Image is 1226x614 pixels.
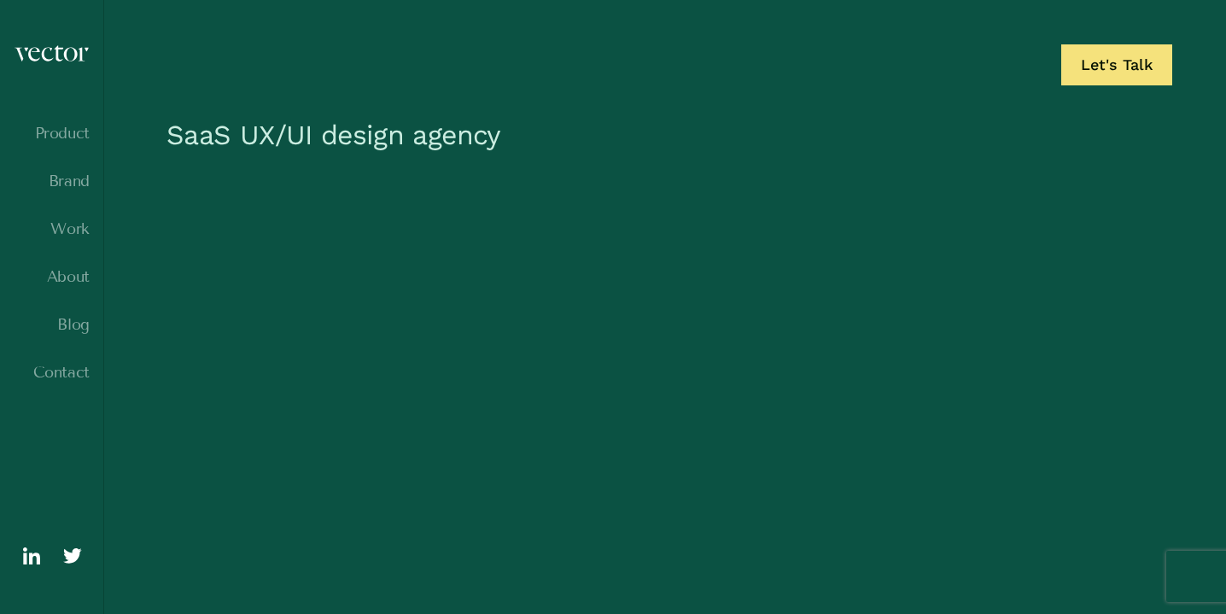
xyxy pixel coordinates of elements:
a: Product [14,125,90,142]
a: Brand [14,173,90,190]
h1: SaaS UX/UI design agency [158,109,1172,169]
a: Contact [14,364,90,381]
a: Blog [14,316,90,333]
a: About [14,268,90,285]
a: Let's Talk [1061,44,1172,85]
a: Work [14,220,90,237]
